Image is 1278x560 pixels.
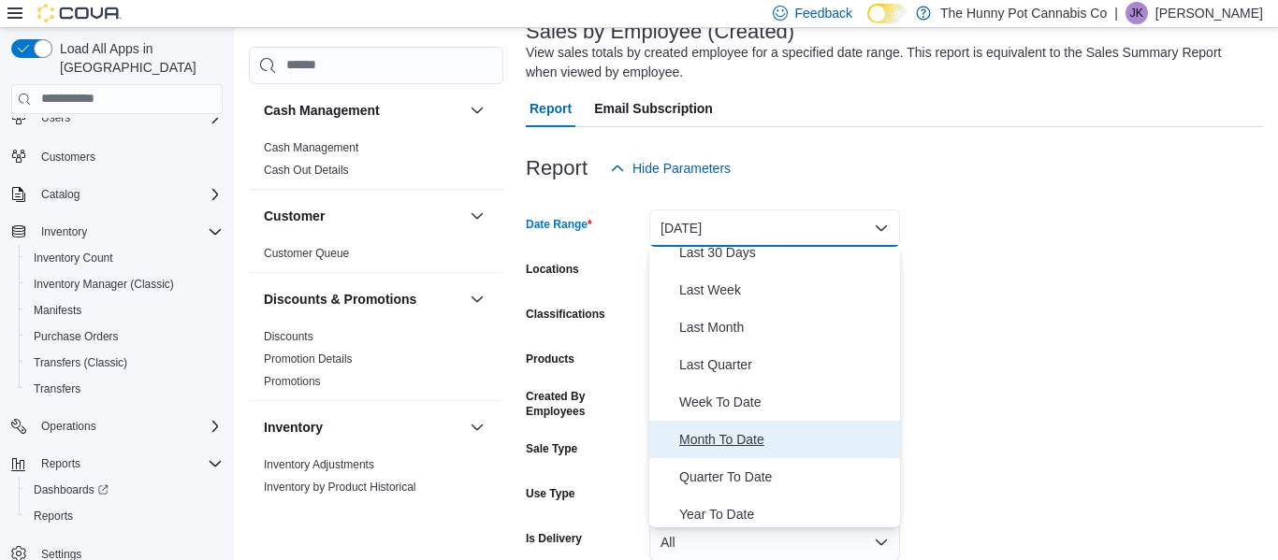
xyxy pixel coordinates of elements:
[264,207,462,225] button: Customer
[526,531,582,546] label: Is Delivery
[264,503,381,516] a: Inventory Count Details
[264,457,374,472] span: Inventory Adjustments
[26,352,135,374] a: Transfers (Classic)
[679,391,893,413] span: Week To Date
[249,136,503,189] div: Cash Management
[940,2,1107,24] p: The Hunny Pot Cannabis Co
[26,325,223,348] span: Purchase Orders
[264,207,325,225] h3: Customer
[679,316,893,338] span: Last Month
[867,23,868,24] span: Dark Mode
[1114,2,1118,24] p: |
[34,277,174,292] span: Inventory Manager (Classic)
[26,352,223,374] span: Transfers (Classic)
[26,378,88,400] a: Transfers
[264,418,462,437] button: Inventory
[41,187,80,202] span: Catalog
[34,183,223,206] span: Catalog
[34,329,119,344] span: Purchase Orders
[19,503,230,529] button: Reports
[1155,2,1263,24] p: [PERSON_NAME]
[264,163,349,178] span: Cash Out Details
[264,141,358,154] a: Cash Management
[4,219,230,245] button: Inventory
[649,247,900,527] div: Select listbox
[19,323,230,350] button: Purchase Orders
[19,376,230,402] button: Transfers
[867,4,907,23] input: Dark Mode
[34,415,223,438] span: Operations
[19,245,230,271] button: Inventory Count
[264,140,358,155] span: Cash Management
[26,273,182,295] a: Inventory Manager (Classic)
[526,43,1254,82] div: View sales totals by created employee for a specified date range. This report is equivalent to th...
[526,441,577,456] label: Sale Type
[679,503,893,525] span: Year To Date
[264,164,349,177] a: Cash Out Details
[4,142,230,169] button: Customers
[19,297,230,323] button: Manifests
[41,110,70,125] span: Users
[34,509,73,524] span: Reports
[34,107,223,129] span: Users
[526,217,592,232] label: Date Range
[26,299,223,322] span: Manifests
[264,329,313,344] span: Discounts
[34,415,104,438] button: Operations
[34,183,87,206] button: Catalog
[26,378,223,400] span: Transfers
[264,290,416,309] h3: Discounts & Promotions
[679,466,893,488] span: Quarter To Date
[26,247,121,269] a: Inventory Count
[34,381,80,396] span: Transfers
[26,273,223,295] span: Inventory Manager (Classic)
[26,247,223,269] span: Inventory Count
[34,146,103,168] a: Customers
[679,353,893,376] span: Last Quarter
[526,307,605,322] label: Classifications
[264,330,313,343] a: Discounts
[34,251,113,266] span: Inventory Count
[632,159,731,178] span: Hide Parameters
[264,101,380,120] h3: Cash Management
[795,4,852,22] span: Feedback
[526,262,579,277] label: Locations
[679,279,893,301] span: Last Week
[1130,2,1143,24] span: JK
[264,247,349,260] a: Customer Queue
[466,205,488,227] button: Customer
[26,479,116,501] a: Dashboards
[34,107,78,129] button: Users
[526,157,588,179] h3: Report
[34,452,88,475] button: Reports
[526,21,794,43] h3: Sales by Employee (Created)
[34,452,223,475] span: Reports
[4,413,230,439] button: Operations
[264,290,462,309] button: Discounts & Promotions
[34,221,94,243] button: Inventory
[34,221,223,243] span: Inventory
[526,389,642,419] label: Created By Employees
[26,325,126,348] a: Purchase Orders
[649,209,900,247] button: [DATE]
[249,242,503,272] div: Customer
[466,288,488,310] button: Discounts & Promotions
[19,350,230,376] button: Transfers (Classic)
[264,480,416,495] span: Inventory by Product Historical
[52,39,223,77] span: Load All Apps in [GEOGRAPHIC_DATA]
[26,505,223,527] span: Reports
[4,451,230,477] button: Reports
[4,181,230,208] button: Catalog
[264,481,416,494] a: Inventory by Product Historical
[26,479,223,501] span: Dashboards
[1126,2,1148,24] div: James Keighan
[34,482,109,497] span: Dashboards
[526,486,574,501] label: Use Type
[41,150,95,165] span: Customers
[4,105,230,131] button: Users
[264,458,374,471] a: Inventory Adjustments
[264,418,323,437] h3: Inventory
[41,456,80,471] span: Reports
[34,355,127,370] span: Transfers (Classic)
[530,90,572,127] span: Report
